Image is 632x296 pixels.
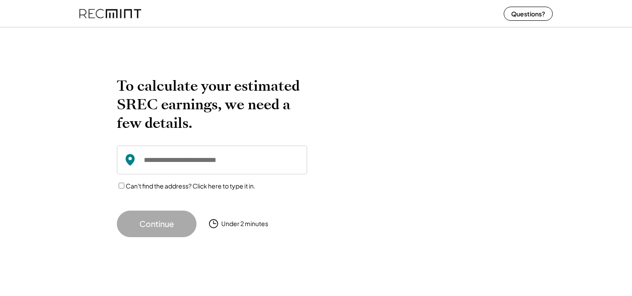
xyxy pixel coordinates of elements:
label: Can't find the address? Click here to type it in. [126,182,255,190]
img: yH5BAEAAAAALAAAAAABAAEAAAIBRAA7 [329,77,502,219]
button: Continue [117,211,197,237]
img: recmint-logotype%403x%20%281%29.jpeg [79,2,141,25]
button: Questions? [504,7,553,21]
h2: To calculate your estimated SREC earnings, we need a few details. [117,77,307,132]
div: Under 2 minutes [221,219,268,228]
